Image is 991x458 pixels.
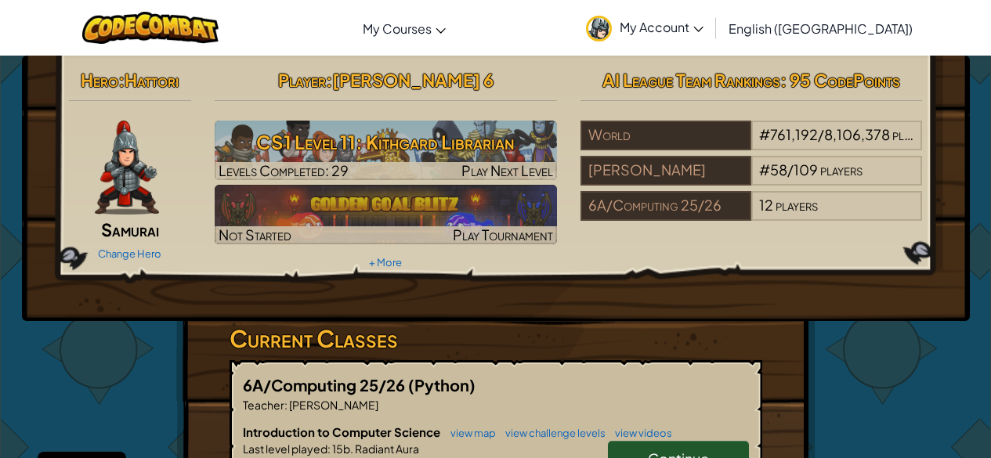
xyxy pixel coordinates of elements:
[443,427,496,439] a: view map
[125,69,179,91] span: Hattori
[215,185,557,244] img: Golden Goal
[824,125,890,143] span: 8,106,378
[776,196,818,214] span: players
[729,20,913,37] span: English ([GEOGRAPHIC_DATA])
[580,135,923,153] a: World#761,192/8,106,378players
[243,442,327,456] span: Last level played
[794,160,818,179] span: 109
[780,69,900,91] span: : 95 CodePoints
[580,156,751,186] div: [PERSON_NAME]
[461,161,553,179] span: Play Next Level
[721,7,920,49] a: English ([GEOGRAPHIC_DATA])
[81,69,118,91] span: Hero
[580,191,751,221] div: 6A/Computing 25/26
[580,121,751,150] div: World
[278,69,326,91] span: Player
[770,125,818,143] span: 761,192
[215,185,557,244] a: Not StartedPlay Tournament
[95,121,159,215] img: samurai.pose.png
[353,442,419,456] span: Radiant Aura
[607,427,672,439] a: view videos
[759,125,770,143] span: #
[215,121,557,180] img: CS1 Level 11: Kithgard Librarian
[586,16,612,41] img: avatar
[759,160,770,179] span: #
[369,256,402,269] a: + More
[284,398,288,412] span: :
[215,124,557,160] h3: CS1 Level 11: Kithgard Librarian
[620,19,703,35] span: My Account
[820,160,863,179] span: players
[602,69,780,91] span: AI League Team Rankings
[326,69,332,91] span: :
[497,427,606,439] a: view challenge levels
[82,12,219,44] img: CodeCombat logo
[230,321,762,356] h3: Current Classes
[408,375,476,395] span: (Python)
[363,20,432,37] span: My Courses
[219,161,349,179] span: Levels Completed: 29
[355,7,454,49] a: My Courses
[892,125,935,143] span: players
[770,160,787,179] span: 58
[453,225,553,243] span: Play Tournament
[578,3,711,52] a: My Account
[118,69,125,91] span: :
[580,171,923,189] a: [PERSON_NAME]#58/109players
[243,424,443,439] span: Introduction to Computer Science
[219,225,291,243] span: Not Started
[580,206,923,224] a: 6A/Computing 25/2612players
[243,375,408,395] span: 6A/Computing 25/26
[759,196,773,214] span: 12
[818,125,824,143] span: /
[215,121,557,180] a: Play Next Level
[332,69,494,91] span: [PERSON_NAME] 6
[98,247,161,260] a: Change Hero
[288,398,378,412] span: [PERSON_NAME]
[101,218,159,240] span: Samurai
[331,442,353,456] span: 15b.
[327,442,331,456] span: :
[243,398,284,412] span: Teacher
[787,160,794,179] span: /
